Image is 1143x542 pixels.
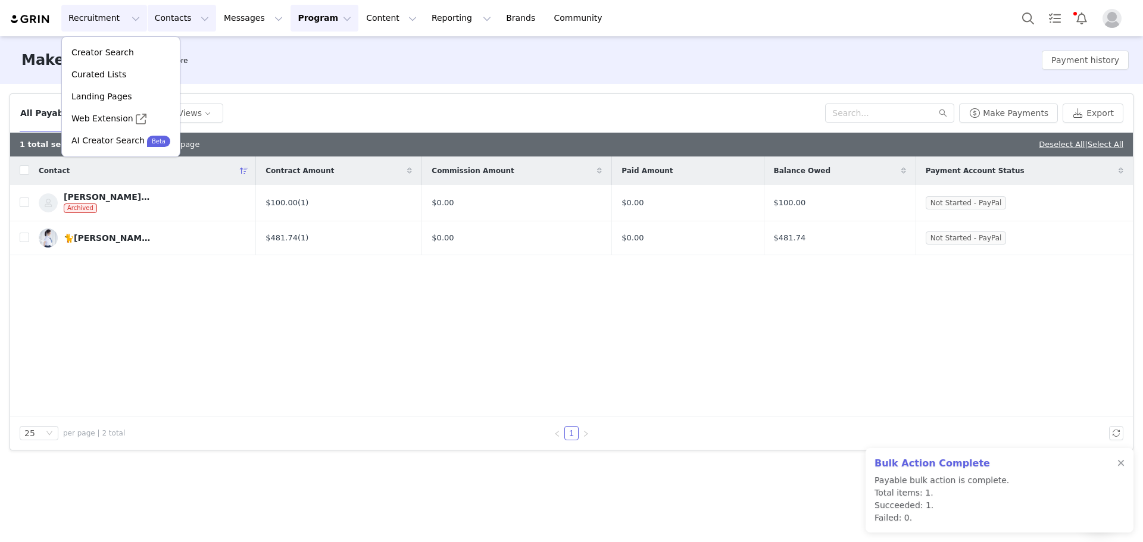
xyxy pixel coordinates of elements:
[432,165,514,176] span: Commission Amount
[20,104,77,123] button: All Payables
[424,5,498,32] button: Reporting
[774,197,806,209] span: $100.00
[20,139,199,151] div: | 0 selections on this page
[1039,140,1085,149] a: Deselect All
[298,233,308,242] a: (1)
[64,233,153,243] div: 🐈[PERSON_NAME]あしゅ🐾
[359,5,424,32] button: Content
[152,137,165,146] p: Beta
[217,5,290,32] button: Messages
[1042,51,1129,70] button: Payment history
[39,192,246,214] a: [PERSON_NAME][MEDICAL_DATA]Archived
[582,430,589,437] i: icon: right
[622,197,754,209] div: $0.00
[266,165,334,176] span: Contract Amount
[24,427,35,440] div: 25
[266,232,412,244] div: $481.74
[10,14,51,25] img: grin logo
[154,104,223,123] button: Views
[825,104,954,123] input: Search...
[64,192,153,202] div: [PERSON_NAME][MEDICAL_DATA]
[926,165,1025,176] span: Payment Account Status
[1085,140,1123,149] span: |
[550,426,564,440] li: Previous Page
[64,203,97,213] span: Archived
[1103,9,1122,28] img: placeholder-profile.jpg
[61,5,147,32] button: Recruitment
[71,90,132,103] p: Landing Pages
[622,232,754,244] div: $0.00
[39,193,58,212] img: 63626aa7-7ce1-4661-8d8b-bf6e025b0e14--s.jpg
[1095,9,1133,28] button: Profile
[875,456,1009,471] h2: Bulk Action Complete
[39,228,58,247] img: e10f2f02-a698-44e0-a863-13c7fff2d286.jpg
[565,427,578,440] a: 1
[432,197,602,209] div: $0.00
[1063,104,1123,123] button: Export
[564,426,579,440] li: 1
[266,197,412,209] div: $100.00
[63,428,125,438] span: per page | 2 total
[774,165,830,176] span: Balance Owed
[547,5,615,32] a: Community
[71,134,145,147] p: AI Creator Search
[1069,5,1095,32] button: Notifications
[579,426,593,440] li: Next Page
[959,104,1058,123] button: Make Payments
[875,474,1009,524] p: Payable bulk action is complete. Total items: 1. Succeeded: 1. Failed: 0.
[39,165,70,176] span: Contact
[71,112,133,125] p: Web Extension
[21,49,148,71] h3: Make Payments
[939,109,947,117] i: icon: search
[554,430,561,437] i: icon: left
[926,231,1007,245] span: Not Started - PayPal
[298,198,308,207] a: (1)
[1042,5,1068,32] a: Tasks
[1015,5,1041,32] button: Search
[39,228,246,247] a: 🐈[PERSON_NAME]あしゅ🐾
[432,232,602,244] div: $0.00
[148,5,216,32] button: Contacts
[926,196,1007,209] span: Not Started - PayPal
[46,430,53,438] i: icon: down
[71,68,126,81] p: Curated Lists
[774,232,806,244] span: $481.74
[291,5,358,32] button: Program
[71,46,134,59] p: Creator Search
[20,140,90,149] b: 1 total selection
[1088,140,1123,149] a: Select All
[499,5,546,32] a: Brands
[622,165,673,176] span: Paid Amount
